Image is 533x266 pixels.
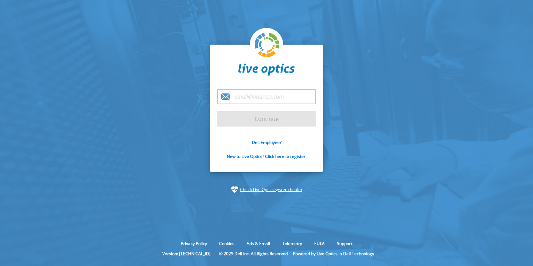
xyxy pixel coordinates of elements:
a: Cookies [214,241,240,246]
input: email@address.com [217,89,316,104]
li: Version: [TECHNICAL_ID] [159,251,214,257]
a: New to Live Optics? Click here to register. [227,153,307,159]
a: Dell Employee? [252,139,281,145]
a: Privacy Policy [176,241,212,246]
img: liveoptics-logo.svg [255,33,280,58]
a: Support [332,241,357,246]
img: status-check-icon.svg [231,186,238,193]
a: Ads & Email [241,241,275,246]
li: © 2025 Dell Inc. All Rights Reserved [216,251,291,257]
a: Telemetry [277,241,307,246]
a: Check Live Optics system health [240,186,302,193]
a: EULA [309,241,330,246]
li: Powered by Live Optics, a Dell Technology [293,251,374,257]
img: liveoptics-word.svg [238,63,295,76]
